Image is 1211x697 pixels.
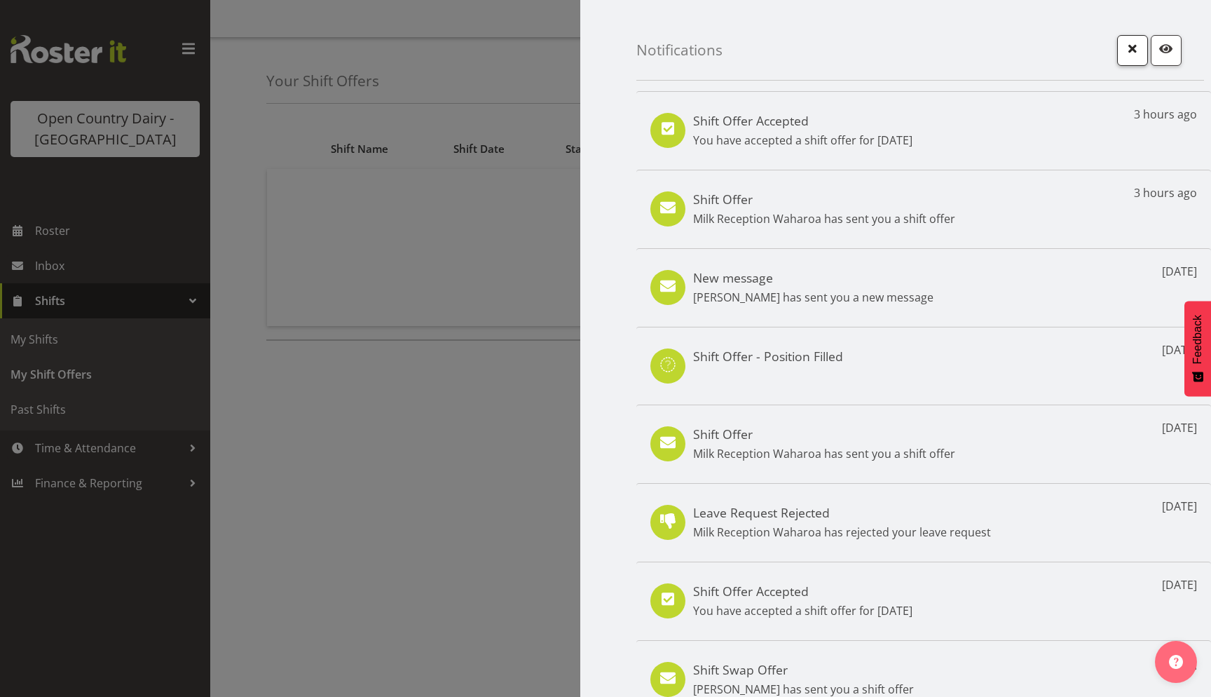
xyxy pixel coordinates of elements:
[636,42,723,58] h4: Notifications
[1162,498,1197,515] p: [DATE]
[693,132,912,149] p: You have accepted a shift offer for [DATE]
[1151,35,1182,66] button: Mark as read
[1184,301,1211,396] button: Feedback - Show survey
[693,348,843,364] h5: Shift Offer - Position Filled
[693,662,914,677] h5: Shift Swap Offer
[693,210,955,227] p: Milk Reception Waharoa has sent you a shift offer
[1191,315,1204,364] span: Feedback
[1134,106,1197,123] p: 3 hours ago
[693,113,912,128] h5: Shift Offer Accepted
[693,583,912,599] h5: Shift Offer Accepted
[1169,655,1183,669] img: help-xxl-2.png
[1117,35,1148,66] button: Close
[693,270,933,285] h5: New message
[693,602,912,619] p: You have accepted a shift offer for [DATE]
[1162,263,1197,280] p: [DATE]
[693,426,955,442] h5: Shift Offer
[1162,419,1197,436] p: [DATE]
[693,505,991,520] h5: Leave Request Rejected
[1134,184,1197,201] p: 3 hours ago
[693,445,955,462] p: Milk Reception Waharoa has sent you a shift offer
[693,524,991,541] p: Milk Reception Waharoa has rejected your leave request
[1162,341,1197,358] p: [DATE]
[693,191,955,207] h5: Shift Offer
[1162,576,1197,593] p: [DATE]
[693,289,933,306] p: [PERSON_NAME] has sent you a new message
